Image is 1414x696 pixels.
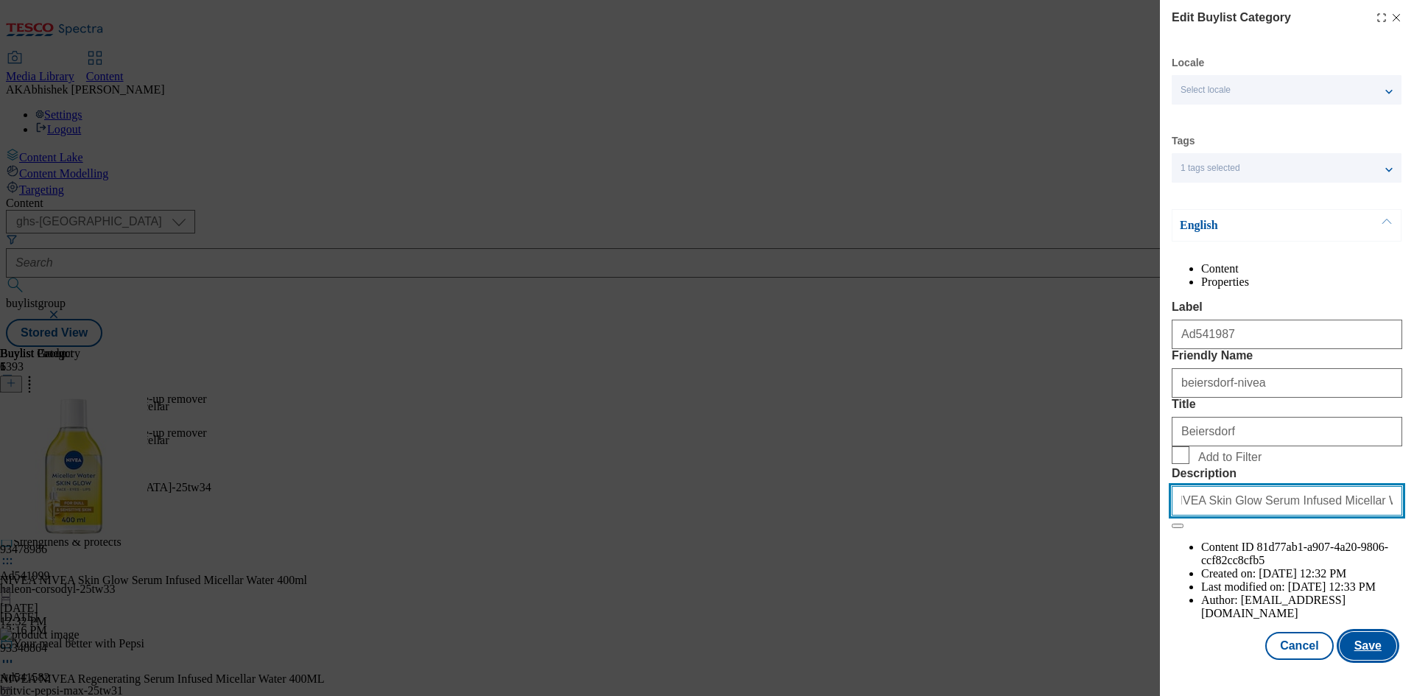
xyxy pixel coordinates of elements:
label: Title [1172,398,1402,411]
li: Last modified on: [1201,580,1402,594]
div: Modal [1172,9,1402,660]
span: [DATE] 12:32 PM [1259,567,1346,580]
label: Label [1172,300,1402,314]
li: Created on: [1201,567,1402,580]
button: 1 tags selected [1172,153,1401,183]
button: Cancel [1265,632,1333,660]
input: Enter Description [1172,486,1402,516]
li: Content ID [1201,541,1402,567]
li: Properties [1201,275,1402,289]
label: Locale [1172,59,1204,67]
span: [DATE] 12:33 PM [1288,580,1376,593]
input: Enter Title [1172,417,1402,446]
h4: Edit Buylist Category [1172,9,1291,27]
span: Select locale [1181,85,1231,96]
input: Enter Friendly Name [1172,368,1402,398]
button: Save [1340,632,1396,660]
span: 1 tags selected [1181,163,1240,174]
label: Tags [1172,137,1195,145]
input: Enter Label [1172,320,1402,349]
span: Add to Filter [1198,451,1262,464]
label: Description [1172,467,1402,480]
span: [EMAIL_ADDRESS][DOMAIN_NAME] [1201,594,1346,619]
li: Content [1201,262,1402,275]
span: 81d77ab1-a907-4a20-9806-ccf82cc8cfb5 [1201,541,1388,566]
li: Author: [1201,594,1402,620]
button: Select locale [1172,75,1401,105]
p: English [1180,218,1334,233]
label: Friendly Name [1172,349,1402,362]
